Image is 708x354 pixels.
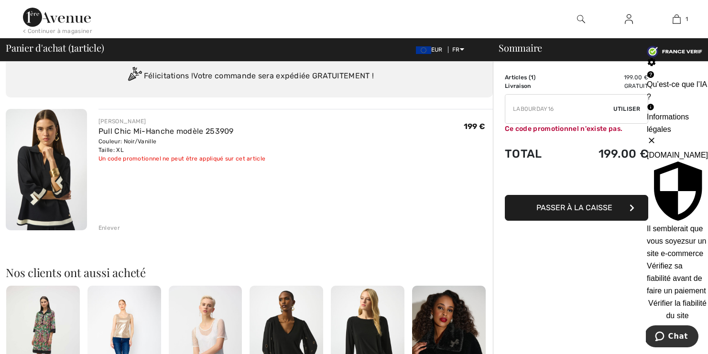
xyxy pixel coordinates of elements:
span: Utiliser [613,105,640,113]
img: Congratulation2.svg [125,67,144,86]
span: 1 [686,15,688,23]
a: Pull Chic Mi-Hanche modèle 253909 [98,127,234,136]
div: < Continuer à magasiner [23,27,92,35]
a: 1 [653,13,700,25]
span: Panier d'achat ( article) [6,43,104,53]
span: 199 € [464,122,486,131]
div: Couleur: Noir/Vanille Taille: XL [98,137,265,154]
td: 199.00 € [566,73,648,82]
span: FR [452,46,464,53]
span: EUR [416,46,447,53]
input: Code promo [505,95,613,123]
h2: Nos clients ont aussi acheté [6,267,493,278]
img: Mon panier [673,13,681,25]
img: recherche [577,13,585,25]
img: Euro [416,46,431,54]
button: Passer à la caisse [505,195,648,221]
span: Passer à la caisse [536,203,612,212]
div: [PERSON_NAME] [98,117,265,126]
img: Mes infos [625,13,633,25]
img: Pull Chic Mi-Hanche modèle 253909 [6,109,87,230]
div: Enlever [98,224,120,232]
td: Total [505,138,566,170]
img: 1ère Avenue [23,8,91,27]
div: Sommaire [487,43,702,53]
td: Articles ( ) [505,73,566,82]
div: Un code promotionnel ne peut être appliqué sur cet article [98,154,265,163]
iframe: PayPal [505,170,648,192]
span: 1 [71,41,74,53]
div: Félicitations ! Votre commande sera expédiée GRATUITEMENT ! [17,67,481,86]
iframe: Ouvre un widget dans lequel vous pouvez chatter avec l’un de nos agents [646,325,698,349]
td: Livraison [505,82,566,90]
span: 1 [531,74,534,81]
div: Ce code promotionnel n'existe pas. [505,124,648,134]
a: Se connecter [617,13,641,25]
td: 199.00 € [566,138,648,170]
td: Gratuit [566,82,648,90]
